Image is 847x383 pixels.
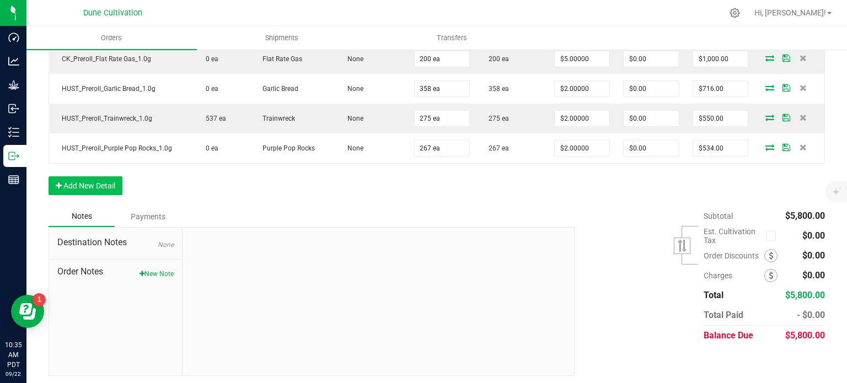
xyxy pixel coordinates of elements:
[624,111,678,126] input: 0
[802,230,825,241] span: $0.00
[555,51,609,67] input: 0
[8,32,19,43] inline-svg: Dashboard
[795,114,811,121] span: Delete Order Detail
[766,228,781,243] span: Calculate cultivation tax
[342,144,363,152] span: None
[555,81,609,96] input: 0
[8,79,19,90] inline-svg: Grow
[200,115,226,122] span: 537 ea
[704,271,764,280] span: Charges
[250,33,313,43] span: Shipments
[785,330,825,341] span: $5,800.00
[704,227,762,245] span: Est. Cultivation Tax
[422,33,482,43] span: Transfers
[5,370,22,378] p: 09/22
[56,85,156,93] span: HUST_Preroll_Garlic Bread_1.0g
[778,144,795,150] span: Save Order Detail
[33,293,46,306] iframe: Resource center unread badge
[115,207,181,226] div: Payments
[197,26,367,50] a: Shipments
[56,115,152,122] span: HUST_Preroll_Trainwreck_1.0g
[86,33,137,43] span: Orders
[342,85,363,93] span: None
[57,265,174,278] span: Order Notes
[8,174,19,185] inline-svg: Reports
[704,330,753,341] span: Balance Due
[5,340,22,370] p: 10:35 AM PDT
[415,81,469,96] input: 0
[257,144,315,152] span: Purple Pop Rocks
[415,51,469,67] input: 0
[802,250,825,261] span: $0.00
[367,26,537,50] a: Transfers
[778,114,795,121] span: Save Order Detail
[555,111,609,126] input: 0
[257,55,302,63] span: Flat Rate Gas
[795,55,811,61] span: Delete Order Detail
[8,56,19,67] inline-svg: Analytics
[8,103,19,114] inline-svg: Inbound
[704,290,723,300] span: Total
[704,251,764,260] span: Order Discounts
[754,8,826,17] span: Hi, [PERSON_NAME]!
[200,85,218,93] span: 0 ea
[624,81,678,96] input: 0
[11,295,44,328] iframe: Resource center
[704,212,733,220] span: Subtotal
[693,51,748,67] input: 0
[785,290,825,300] span: $5,800.00
[728,8,742,18] div: Manage settings
[797,310,825,320] span: - $0.00
[778,55,795,61] span: Save Order Detail
[257,115,295,122] span: Trainwreck
[415,111,469,126] input: 0
[795,84,811,91] span: Delete Order Detail
[483,85,509,93] span: 358 ea
[795,144,811,150] span: Delete Order Detail
[415,141,469,156] input: 0
[200,144,218,152] span: 0 ea
[785,211,825,221] span: $5,800.00
[483,115,509,122] span: 275 ea
[342,55,363,63] span: None
[56,55,151,63] span: CK_Preroll_Flat Rate Gas_1.0g
[49,206,115,227] div: Notes
[704,310,743,320] span: Total Paid
[693,81,748,96] input: 0
[802,270,825,280] span: $0.00
[8,127,19,138] inline-svg: Inventory
[693,111,748,126] input: 0
[342,115,363,122] span: None
[57,236,174,249] span: Destination Notes
[26,26,197,50] a: Orders
[257,85,298,93] span: Garlic Bread
[483,55,509,63] span: 200 ea
[555,141,609,156] input: 0
[49,176,122,195] button: Add New Detail
[140,269,174,279] button: New Note
[778,84,795,91] span: Save Order Detail
[158,241,174,249] span: None
[83,8,142,18] span: Dune Cultivation
[56,144,172,152] span: HUST_Preroll_Purple Pop Rocks_1.0g
[624,141,678,156] input: 0
[8,150,19,161] inline-svg: Outbound
[624,51,678,67] input: 0
[693,141,748,156] input: 0
[483,144,509,152] span: 267 ea
[200,55,218,63] span: 0 ea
